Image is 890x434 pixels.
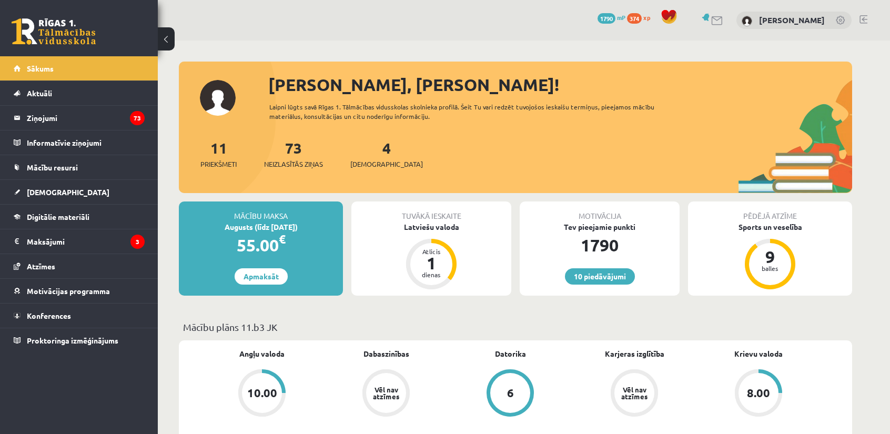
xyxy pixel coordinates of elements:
a: Ziņojumi73 [14,106,145,130]
legend: Maksājumi [27,229,145,254]
a: Digitālie materiāli [14,205,145,229]
a: 10 piedāvājumi [565,268,635,285]
div: Vēl nav atzīmes [620,386,649,400]
a: Proktoringa izmēģinājums [14,328,145,352]
div: Tev pieejamie punkti [520,221,680,233]
a: 10.00 [200,369,324,419]
a: 8.00 [696,369,821,419]
span: mP [617,13,625,22]
div: balles [754,265,786,271]
span: [DEMOGRAPHIC_DATA] [350,159,423,169]
a: Maksājumi3 [14,229,145,254]
a: Sākums [14,56,145,80]
span: Sākums [27,64,54,73]
span: € [279,231,286,247]
a: Angļu valoda [239,348,285,359]
a: [PERSON_NAME] [759,15,825,25]
a: Rīgas 1. Tālmācības vidusskola [12,18,96,45]
legend: Informatīvie ziņojumi [27,130,145,155]
a: 4[DEMOGRAPHIC_DATA] [350,138,423,169]
div: 8.00 [747,387,770,399]
i: 3 [130,235,145,249]
a: Atzīmes [14,254,145,278]
i: 73 [130,111,145,125]
div: Laipni lūgts savā Rīgas 1. Tālmācības vidusskolas skolnieka profilā. Šeit Tu vari redzēt tuvojošo... [269,102,673,121]
a: Karjeras izglītība [605,348,664,359]
div: Sports un veselība [688,221,852,233]
span: Neizlasītās ziņas [264,159,323,169]
p: Mācību plāns 11.b3 JK [183,320,848,334]
a: Sports un veselība 9 balles [688,221,852,291]
img: Andrejs Zagorskis [742,16,752,26]
a: Vēl nav atzīmes [572,369,696,419]
a: Konferences [14,304,145,328]
span: Priekšmeti [200,159,237,169]
span: Mācību resursi [27,163,78,172]
div: [PERSON_NAME], [PERSON_NAME]! [268,72,852,97]
a: 1790 mP [598,13,625,22]
div: 9 [754,248,786,265]
a: Krievu valoda [734,348,783,359]
div: 55.00 [179,233,343,258]
div: Pēdējā atzīme [688,201,852,221]
div: Motivācija [520,201,680,221]
span: 374 [627,13,642,24]
a: 73Neizlasītās ziņas [264,138,323,169]
a: 374 xp [627,13,655,22]
a: Latviešu valoda Atlicis 1 dienas [351,221,511,291]
span: Motivācijas programma [27,286,110,296]
span: Aktuāli [27,88,52,98]
div: 6 [507,387,514,399]
div: 1790 [520,233,680,258]
span: Atzīmes [27,261,55,271]
div: Latviešu valoda [351,221,511,233]
div: dienas [416,271,447,278]
div: Tuvākā ieskaite [351,201,511,221]
a: Aktuāli [14,81,145,105]
legend: Ziņojumi [27,106,145,130]
span: Konferences [27,311,71,320]
div: Augusts (līdz [DATE]) [179,221,343,233]
a: 11Priekšmeti [200,138,237,169]
span: Digitālie materiāli [27,212,89,221]
a: Informatīvie ziņojumi [14,130,145,155]
a: [DEMOGRAPHIC_DATA] [14,180,145,204]
span: 1790 [598,13,615,24]
a: Datorika [495,348,526,359]
a: Mācību resursi [14,155,145,179]
a: 6 [448,369,572,419]
div: 10.00 [247,387,277,399]
div: 1 [416,255,447,271]
span: Proktoringa izmēģinājums [27,336,118,345]
div: Mācību maksa [179,201,343,221]
div: Vēl nav atzīmes [371,386,401,400]
a: Motivācijas programma [14,279,145,303]
a: Dabaszinības [363,348,409,359]
span: [DEMOGRAPHIC_DATA] [27,187,109,197]
div: Atlicis [416,248,447,255]
span: xp [643,13,650,22]
a: Apmaksāt [235,268,288,285]
a: Vēl nav atzīmes [324,369,448,419]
